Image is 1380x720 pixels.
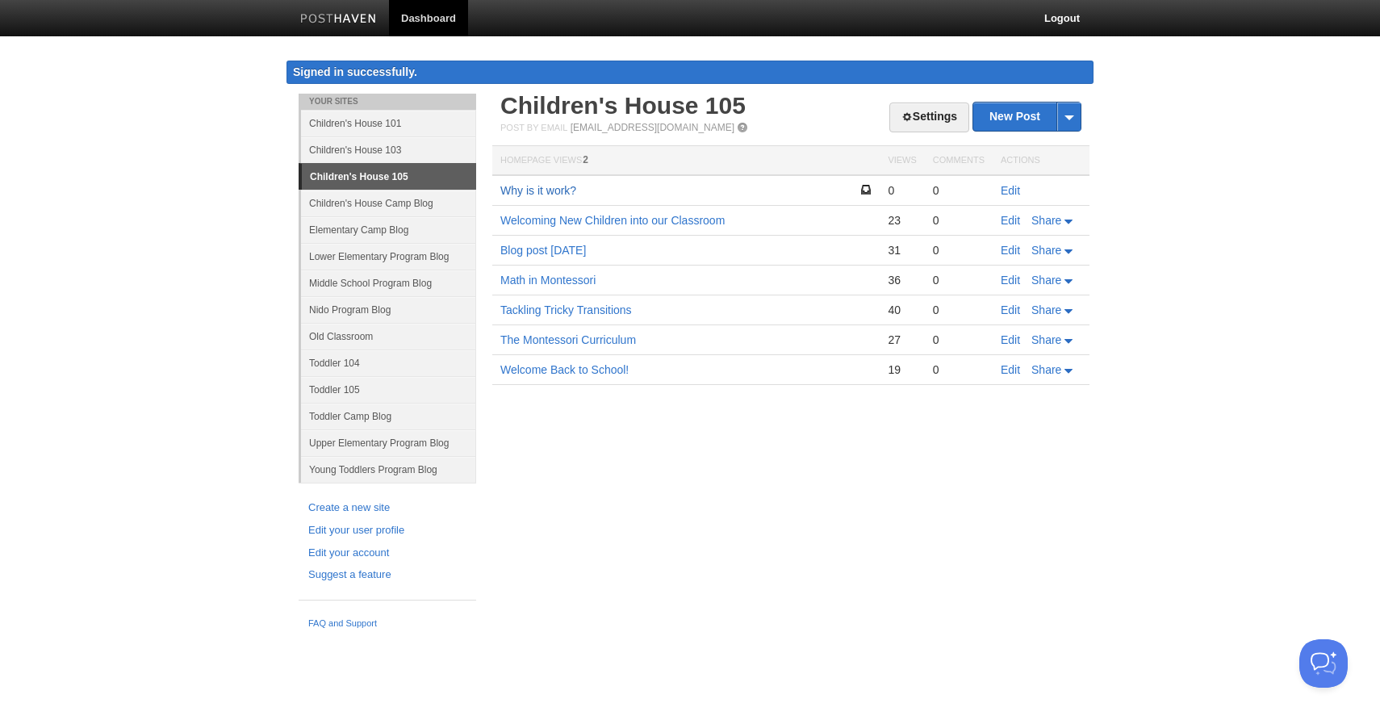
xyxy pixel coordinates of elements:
[973,103,1081,131] a: New Post
[500,123,567,132] span: Post by Email
[492,146,880,176] th: Homepage Views
[933,333,985,347] div: 0
[500,274,596,287] a: Math in Montessori
[933,273,985,287] div: 0
[308,522,466,539] a: Edit your user profile
[300,14,377,26] img: Posthaven-bar
[1001,214,1020,227] a: Edit
[933,362,985,377] div: 0
[888,183,916,198] div: 0
[933,213,985,228] div: 0
[301,136,476,163] a: Children's House 103
[933,303,985,317] div: 0
[571,122,734,133] a: [EMAIL_ADDRESS][DOMAIN_NAME]
[301,376,476,403] a: Toddler 105
[993,146,1089,176] th: Actions
[308,617,466,631] a: FAQ and Support
[301,243,476,270] a: Lower Elementary Program Blog
[1031,333,1061,346] span: Share
[888,362,916,377] div: 19
[301,323,476,350] a: Old Classroom
[301,216,476,243] a: Elementary Camp Blog
[299,94,476,110] li: Your Sites
[301,350,476,376] a: Toddler 104
[500,244,586,257] a: Blog post [DATE]
[1031,363,1061,376] span: Share
[1001,244,1020,257] a: Edit
[500,214,725,227] a: Welcoming New Children into our Classroom
[500,363,629,376] a: Welcome Back to School!
[308,567,466,584] a: Suggest a feature
[888,333,916,347] div: 27
[301,456,476,483] a: Young Toddlers Program Blog
[500,303,632,316] a: Tackling Tricky Transitions
[933,183,985,198] div: 0
[1031,214,1061,227] span: Share
[301,110,476,136] a: Children's House 101
[933,243,985,257] div: 0
[301,429,476,456] a: Upper Elementary Program Blog
[1001,333,1020,346] a: Edit
[500,333,636,346] a: The Montessori Curriculum
[302,164,476,190] a: Children's House 105
[500,184,576,197] a: Why is it work?
[1031,303,1061,316] span: Share
[301,403,476,429] a: Toddler Camp Blog
[1031,244,1061,257] span: Share
[888,213,916,228] div: 23
[286,61,1094,84] div: Signed in successfully.
[1001,303,1020,316] a: Edit
[888,243,916,257] div: 31
[301,190,476,216] a: Children's House Camp Blog
[1001,363,1020,376] a: Edit
[500,92,746,119] a: Children's House 105
[925,146,993,176] th: Comments
[1299,639,1348,688] iframe: Help Scout Beacon - Open
[880,146,924,176] th: Views
[583,154,588,165] span: 2
[889,103,969,132] a: Settings
[1001,184,1020,197] a: Edit
[301,296,476,323] a: Nido Program Blog
[1001,274,1020,287] a: Edit
[301,270,476,296] a: Middle School Program Blog
[888,273,916,287] div: 36
[1031,274,1061,287] span: Share
[888,303,916,317] div: 40
[308,545,466,562] a: Edit your account
[308,500,466,517] a: Create a new site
